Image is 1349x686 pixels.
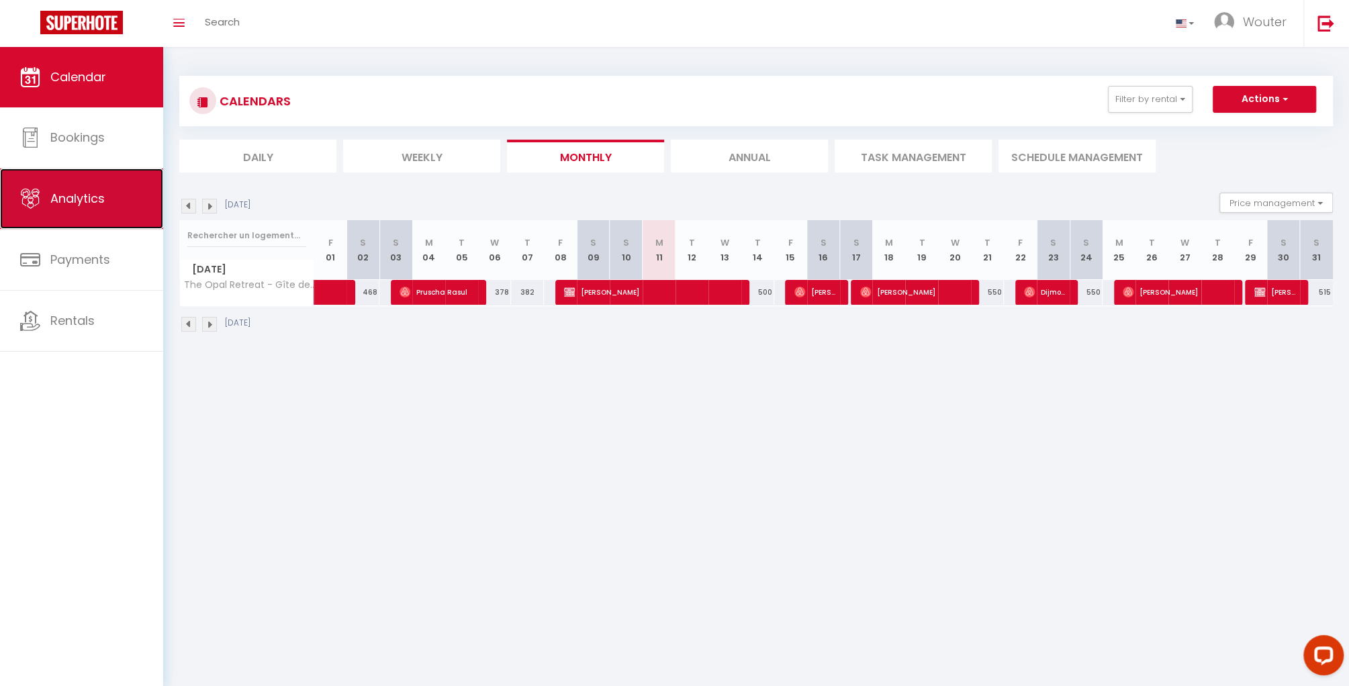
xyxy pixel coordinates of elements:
abbr: W [950,236,959,249]
th: 10 [610,220,643,280]
li: Task Management [835,140,992,173]
abbr: F [1248,236,1253,249]
abbr: F [558,236,563,249]
th: 15 [774,220,807,280]
th: 12 [676,220,708,280]
abbr: S [1281,236,1287,249]
th: 25 [1103,220,1135,280]
th: 31 [1300,220,1333,280]
th: 13 [708,220,741,280]
button: Actions [1213,86,1316,113]
input: Rechercher un logement... [187,224,306,248]
div: 378 [478,280,511,305]
span: [DATE] [180,260,314,279]
li: Annual [671,140,828,173]
th: 30 [1267,220,1300,280]
abbr: S [623,236,629,249]
th: 24 [1070,220,1103,280]
abbr: S [1083,236,1089,249]
abbr: S [590,236,596,249]
abbr: W [720,236,729,249]
th: 03 [379,220,412,280]
th: 09 [577,220,610,280]
abbr: T [1215,236,1221,249]
abbr: M [655,236,663,249]
th: 17 [840,220,873,280]
abbr: T [459,236,465,249]
th: 14 [741,220,774,280]
span: Dijmon [PERSON_NAME] [1024,279,1068,305]
p: [DATE] [225,317,250,330]
abbr: S [360,236,366,249]
span: Bookings [50,129,105,146]
abbr: T [524,236,530,249]
span: Calendar [50,68,106,85]
abbr: S [1050,236,1056,249]
abbr: T [1149,236,1155,249]
span: [PERSON_NAME] [1123,279,1232,305]
li: Schedule Management [998,140,1156,173]
iframe: LiveChat chat widget [1293,630,1349,686]
img: logout [1317,15,1334,32]
th: 21 [971,220,1004,280]
img: Super Booking [40,11,123,34]
abbr: M [425,236,433,249]
th: 01 [314,220,347,280]
li: Monthly [507,140,664,173]
abbr: S [821,236,827,249]
span: Analytics [50,190,105,207]
th: 19 [905,220,938,280]
button: Filter by rental [1108,86,1193,113]
span: [PERSON_NAME] [860,279,970,305]
abbr: S [853,236,859,249]
th: 08 [544,220,577,280]
span: Search [205,15,240,29]
th: 02 [346,220,379,280]
th: 18 [872,220,905,280]
abbr: T [984,236,990,249]
abbr: M [1115,236,1123,249]
h3: CALENDARS [216,86,291,116]
span: [PERSON_NAME] [794,279,838,305]
th: 23 [1037,220,1070,280]
th: 05 [445,220,478,280]
li: Daily [179,140,336,173]
div: 515 [1300,280,1333,305]
li: Weekly [343,140,500,173]
span: [PERSON_NAME] [564,279,739,305]
th: 20 [938,220,971,280]
th: 28 [1201,220,1234,280]
th: 16 [807,220,840,280]
div: 500 [741,280,774,305]
abbr: T [755,236,761,249]
th: 22 [1004,220,1037,280]
th: 11 [643,220,676,280]
span: The Opal Retreat - Gîte de Standing 15 personnes [182,280,316,290]
abbr: T [919,236,925,249]
th: 06 [478,220,511,280]
span: Wouter [1243,13,1287,30]
th: 07 [511,220,544,280]
abbr: S [393,236,399,249]
abbr: T [689,236,695,249]
abbr: S [1313,236,1319,249]
span: Payments [50,251,110,268]
abbr: W [490,236,499,249]
span: [PERSON_NAME] [1254,279,1298,305]
div: 550 [1070,280,1103,305]
span: Rentals [50,312,95,329]
th: 26 [1135,220,1168,280]
th: 27 [1168,220,1201,280]
abbr: F [788,236,793,249]
div: 382 [511,280,544,305]
abbr: F [1018,236,1023,249]
button: Price management [1219,193,1333,213]
th: 29 [1234,220,1267,280]
abbr: W [1180,236,1189,249]
abbr: M [885,236,893,249]
img: ... [1214,12,1234,32]
th: 04 [412,220,445,280]
div: 550 [971,280,1004,305]
span: Pruscha Rasul [400,279,476,305]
